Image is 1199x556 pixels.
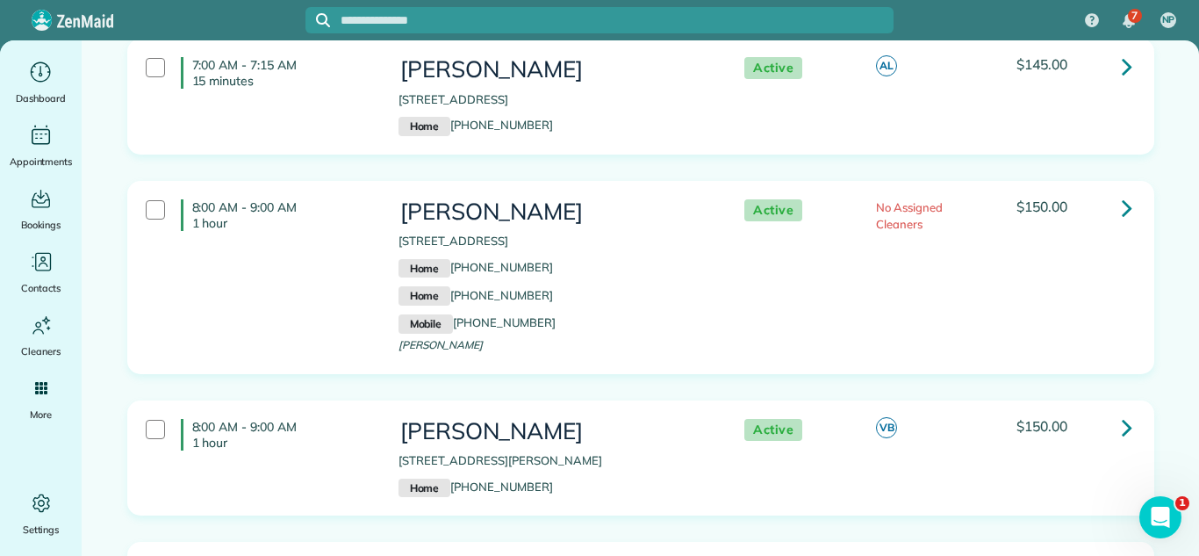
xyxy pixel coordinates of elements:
[398,480,553,494] a: Home[PHONE_NUMBER]
[192,215,372,231] p: 1 hour
[744,57,802,79] span: Active
[1175,496,1189,510] span: 1
[398,199,709,225] h3: [PERSON_NAME]
[398,91,709,109] p: [STREET_ADDRESS]
[181,199,372,231] h4: 8:00 AM - 9:00 AM
[192,73,372,89] p: 15 minutes
[398,117,450,136] small: Home
[398,288,553,302] a: Home[PHONE_NUMBER]
[398,419,709,444] h3: [PERSON_NAME]
[7,184,75,234] a: Bookings
[316,13,330,27] svg: Focus search
[181,419,372,451] h4: 8:00 AM - 9:00 AM
[181,57,372,89] h4: 7:00 AM - 7:15 AM
[21,216,61,234] span: Bookings
[1139,496,1181,538] iframe: Intercom live chat
[30,406,52,423] span: More
[876,200,943,232] span: No Assigned Cleaners
[398,260,553,274] a: Home[PHONE_NUMBER]
[1016,198,1067,215] span: $150.00
[1016,55,1067,73] span: $145.00
[398,315,556,329] a: Mobile[PHONE_NUMBER]
[744,419,802,441] span: Active
[398,338,484,351] span: [PERSON_NAME]
[398,259,450,278] small: Home
[192,435,372,451] p: 1 hour
[7,248,75,297] a: Contacts
[876,417,897,438] span: VB
[305,13,330,27] button: Focus search
[398,314,453,334] small: Mobile
[7,121,75,170] a: Appointments
[16,90,66,107] span: Dashboard
[1016,417,1067,435] span: $150.00
[398,286,450,306] small: Home
[1162,13,1175,27] span: NP
[10,153,73,170] span: Appointments
[21,343,61,360] span: Cleaners
[21,279,61,297] span: Contacts
[23,521,60,538] span: Settings
[398,233,709,250] p: [STREET_ADDRESS]
[398,118,553,132] a: Home[PHONE_NUMBER]
[744,199,802,221] span: Active
[398,479,450,498] small: Home
[1110,2,1147,40] div: 7 unread notifications
[398,57,709,83] h3: [PERSON_NAME]
[1131,9,1138,23] span: 7
[7,311,75,360] a: Cleaners
[7,58,75,107] a: Dashboard
[398,452,709,470] p: [STREET_ADDRESS][PERSON_NAME]
[7,489,75,538] a: Settings
[876,55,897,76] span: AL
